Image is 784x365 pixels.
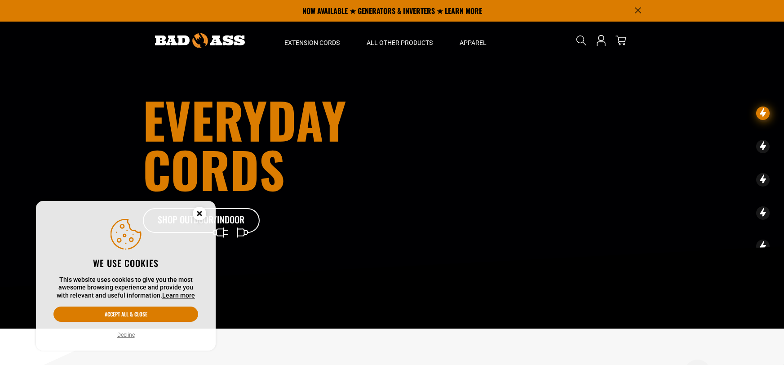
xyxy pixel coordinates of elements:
[353,22,446,59] summary: All Other Products
[53,307,198,322] button: Accept all & close
[446,22,500,59] summary: Apparel
[36,201,216,351] aside: Cookie Consent
[574,33,589,48] summary: Search
[284,39,340,47] span: Extension Cords
[115,330,137,339] button: Decline
[367,39,433,47] span: All Other Products
[53,276,198,300] p: This website uses cookies to give you the most awesome browsing experience and provide you with r...
[271,22,353,59] summary: Extension Cords
[143,95,442,194] h1: Everyday cords
[155,33,245,48] img: Bad Ass Extension Cords
[53,257,198,269] h2: We use cookies
[162,292,195,299] a: Learn more
[460,39,487,47] span: Apparel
